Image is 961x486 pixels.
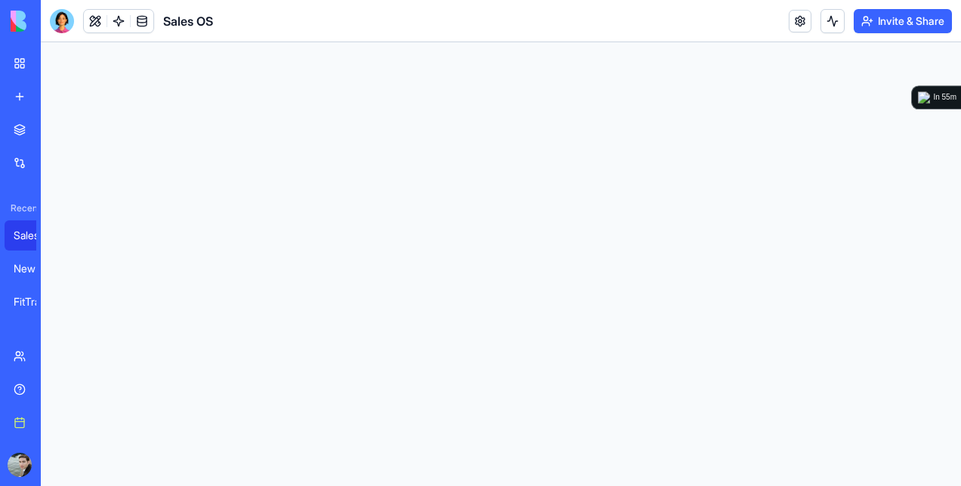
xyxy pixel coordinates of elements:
div: FitTracker Pro [14,294,56,309]
a: FitTracker Pro [5,287,65,317]
div: In 55m [933,91,956,103]
img: logo [918,91,930,103]
span: Sales OS [163,12,213,30]
span: Recent [5,202,36,214]
a: Sales OS [5,220,65,251]
button: Invite & Share [854,9,952,33]
a: New App [5,254,65,284]
img: logo [11,11,104,32]
div: Sales OS [14,228,56,243]
img: ACg8ocLgft2zbYhxCVX_QnRk8wGO17UHpwh9gymK_VQRDnGx1cEcXohv=s96-c [8,453,32,477]
div: New App [14,261,56,276]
